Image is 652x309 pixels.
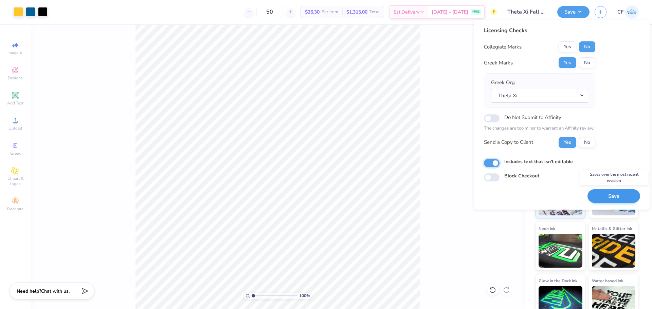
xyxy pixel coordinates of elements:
span: Greek [10,151,21,156]
span: Decorate [7,206,23,212]
button: Theta Xi [491,89,588,103]
span: CF [617,8,623,16]
span: Clipart & logos [3,176,27,187]
label: Block Checkout [504,172,539,179]
span: Est. Delivery [394,8,419,16]
div: Licensing Checks [484,26,595,35]
div: Greek Marks [484,59,513,67]
p: The changes are too minor to warrant an Affinity review. [484,125,595,132]
span: Water based Ink [592,277,623,284]
button: Yes [559,57,576,68]
img: Metallic & Glitter Ink [592,234,636,268]
span: $1,315.00 [346,8,367,16]
span: 100 % [299,293,310,299]
span: Add Text [7,100,23,106]
button: Save [587,189,640,203]
input: – – [256,6,283,18]
span: Metallic & Glitter Ink [592,225,632,232]
span: Chat with us. [41,288,70,294]
input: Untitled Design [502,5,552,19]
label: Do Not Submit to Affinity [504,113,561,122]
div: Send a Copy to Client [484,138,533,146]
button: No [579,137,595,148]
label: Includes text that isn't editable [504,158,573,165]
button: Yes [559,137,576,148]
strong: Need help? [17,288,41,294]
button: No [579,41,595,52]
div: Saves over the most recent revision [580,170,648,185]
div: Collegiate Marks [484,43,522,51]
span: $26.30 [305,8,320,16]
a: CF [617,5,638,19]
span: Upload [8,125,22,131]
span: Image AI [7,50,23,56]
button: Yes [559,41,576,52]
label: Greek Org [491,79,515,86]
span: FREE [472,9,479,14]
button: Save [557,6,590,18]
span: Neon Ink [539,225,555,232]
img: Cholo Fernandez [625,5,638,19]
img: Neon Ink [539,234,582,268]
span: [DATE] - [DATE] [432,8,468,16]
span: Glow in the Dark Ink [539,277,577,284]
span: Total [369,8,380,16]
button: No [579,57,595,68]
span: Per Item [322,8,338,16]
span: Designs [8,75,23,81]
